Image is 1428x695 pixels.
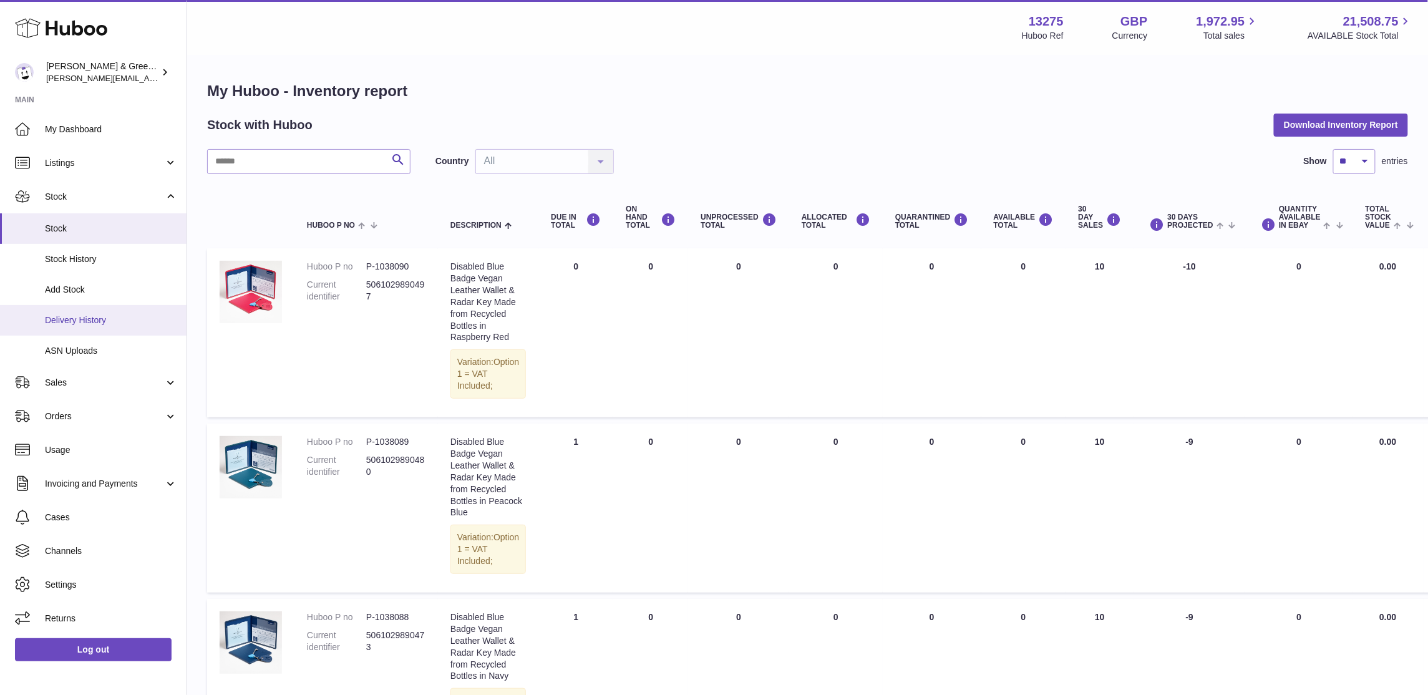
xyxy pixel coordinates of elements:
[366,629,425,653] dd: 5061029890473
[457,532,519,566] span: Option 1 = VAT Included;
[435,155,469,167] label: Country
[450,525,526,574] div: Variation:
[1245,248,1353,417] td: 0
[45,579,177,591] span: Settings
[1279,205,1321,230] span: Quantity Available in eBay
[45,345,177,357] span: ASN Uploads
[45,545,177,557] span: Channels
[1197,13,1245,30] span: 1,972.95
[15,63,34,82] img: ellen@bluebadgecompany.co.uk
[366,279,425,303] dd: 5061029890497
[789,248,883,417] td: 0
[1134,248,1246,417] td: -10
[613,424,688,593] td: 0
[1382,155,1408,167] span: entries
[994,213,1054,230] div: AVAILABLE Total
[366,611,425,623] dd: P-1038088
[450,611,526,682] div: Disabled Blue Badge Vegan Leather Wallet & Radar Key Made from Recycled Bottles in Navy
[45,478,164,490] span: Invoicing and Payments
[930,437,935,447] span: 0
[45,124,177,135] span: My Dashboard
[220,436,282,498] img: product image
[220,261,282,323] img: product image
[1079,205,1122,230] div: 30 DAY SALES
[981,424,1066,593] td: 0
[45,253,177,265] span: Stock History
[307,279,366,303] dt: Current identifier
[457,357,519,391] span: Option 1 = VAT Included;
[1379,612,1396,622] span: 0.00
[220,611,282,674] img: product image
[688,424,789,593] td: 0
[366,261,425,273] dd: P-1038090
[450,436,526,518] div: Disabled Blue Badge Vegan Leather Wallet & Radar Key Made from Recycled Bottles in Peacock Blue
[45,314,177,326] span: Delivery History
[930,261,935,271] span: 0
[895,213,969,230] div: QUARANTINED Total
[688,248,789,417] td: 0
[307,261,366,273] dt: Huboo P no
[45,191,164,203] span: Stock
[538,424,613,593] td: 1
[1066,248,1134,417] td: 10
[207,117,313,134] h2: Stock with Huboo
[1379,261,1396,271] span: 0.00
[45,613,177,625] span: Returns
[45,223,177,235] span: Stock
[307,436,366,448] dt: Huboo P no
[45,411,164,422] span: Orders
[1197,13,1260,42] a: 1,972.95 Total sales
[1308,30,1413,42] span: AVAILABLE Stock Total
[1343,13,1399,30] span: 21,508.75
[450,261,526,343] div: Disabled Blue Badge Vegan Leather Wallet & Radar Key Made from Recycled Bottles in Raspberry Red
[538,248,613,417] td: 0
[46,61,158,84] div: [PERSON_NAME] & Green Ltd
[1304,155,1327,167] label: Show
[307,454,366,478] dt: Current identifier
[45,157,164,169] span: Listings
[626,205,676,230] div: ON HAND Total
[789,424,883,593] td: 0
[366,454,425,478] dd: 5061029890480
[613,248,688,417] td: 0
[1203,30,1259,42] span: Total sales
[1022,30,1064,42] div: Huboo Ref
[15,638,172,661] a: Log out
[46,73,250,83] span: [PERSON_NAME][EMAIL_ADDRESS][DOMAIN_NAME]
[1134,424,1246,593] td: -9
[1245,424,1353,593] td: 0
[802,213,870,230] div: ALLOCATED Total
[1168,213,1213,230] span: 30 DAYS PROJECTED
[1120,13,1147,30] strong: GBP
[701,213,777,230] div: UNPROCESSED Total
[45,512,177,523] span: Cases
[551,213,601,230] div: DUE IN TOTAL
[45,377,164,389] span: Sales
[1274,114,1408,136] button: Download Inventory Report
[207,81,1408,101] h1: My Huboo - Inventory report
[981,248,1066,417] td: 0
[1379,437,1396,447] span: 0.00
[1029,13,1064,30] strong: 13275
[1112,30,1148,42] div: Currency
[45,284,177,296] span: Add Stock
[450,221,502,230] span: Description
[1308,13,1413,42] a: 21,508.75 AVAILABLE Stock Total
[366,436,425,448] dd: P-1038089
[1066,424,1134,593] td: 10
[930,612,935,622] span: 0
[45,444,177,456] span: Usage
[307,611,366,623] dt: Huboo P no
[1366,205,1392,230] span: Total stock value
[307,221,355,230] span: Huboo P no
[307,629,366,653] dt: Current identifier
[450,349,526,399] div: Variation:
